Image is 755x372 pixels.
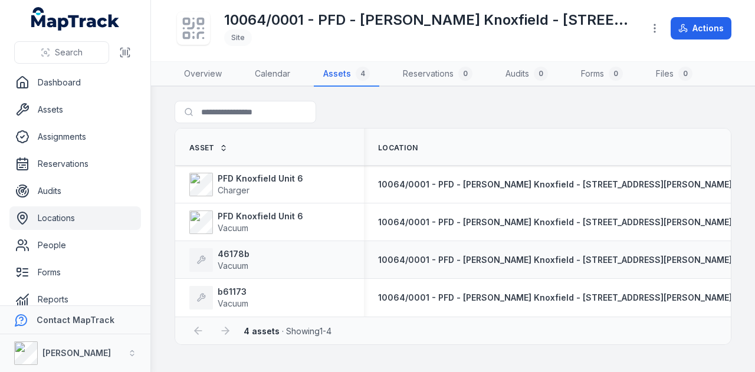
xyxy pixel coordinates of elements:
[245,62,300,87] a: Calendar
[378,179,732,190] a: 10064/0001 - PFD - [PERSON_NAME] Knoxfield - [STREET_ADDRESS][PERSON_NAME]
[14,41,109,64] button: Search
[55,47,83,58] span: Search
[393,62,482,87] a: Reservations0
[496,62,557,87] a: Audits0
[218,248,250,260] strong: 46178b
[534,67,548,81] div: 0
[678,67,692,81] div: 0
[218,286,248,298] strong: b61173
[378,255,732,265] span: 10064/0001 - PFD - [PERSON_NAME] Knoxfield - [STREET_ADDRESS][PERSON_NAME]
[175,62,231,87] a: Overview
[218,298,248,308] span: Vacuum
[609,67,623,81] div: 0
[218,173,303,185] strong: PFD Knoxfield Unit 6
[189,173,303,196] a: PFD Knoxfield Unit 6Charger
[244,326,331,336] span: · Showing 1 - 4
[9,125,141,149] a: Assignments
[224,11,634,29] h1: 10064/0001 - PFD - [PERSON_NAME] Knoxfield - [STREET_ADDRESS][PERSON_NAME]
[572,62,632,87] a: Forms0
[244,326,280,336] strong: 4 assets
[218,210,303,222] strong: PFD Knoxfield Unit 6
[458,67,472,81] div: 0
[378,143,418,153] span: Location
[189,143,215,153] span: Asset
[378,179,732,189] span: 10064/0001 - PFD - [PERSON_NAME] Knoxfield - [STREET_ADDRESS][PERSON_NAME]
[218,261,248,271] span: Vacuum
[42,348,111,358] strong: [PERSON_NAME]
[378,292,732,302] span: 10064/0001 - PFD - [PERSON_NAME] Knoxfield - [STREET_ADDRESS][PERSON_NAME]
[9,233,141,257] a: People
[9,288,141,311] a: Reports
[9,152,141,176] a: Reservations
[671,17,731,39] button: Actions
[9,206,141,230] a: Locations
[189,248,250,272] a: 46178bVacuum
[37,315,114,325] strong: Contact MapTrack
[218,223,248,233] span: Vacuum
[9,71,141,94] a: Dashboard
[189,210,303,234] a: PFD Knoxfield Unit 6Vacuum
[224,29,252,46] div: Site
[356,67,370,81] div: 4
[378,216,732,228] a: 10064/0001 - PFD - [PERSON_NAME] Knoxfield - [STREET_ADDRESS][PERSON_NAME]
[378,292,732,304] a: 10064/0001 - PFD - [PERSON_NAME] Knoxfield - [STREET_ADDRESS][PERSON_NAME]
[314,62,379,87] a: Assets4
[9,179,141,203] a: Audits
[378,254,732,266] a: 10064/0001 - PFD - [PERSON_NAME] Knoxfield - [STREET_ADDRESS][PERSON_NAME]
[378,217,732,227] span: 10064/0001 - PFD - [PERSON_NAME] Knoxfield - [STREET_ADDRESS][PERSON_NAME]
[9,261,141,284] a: Forms
[189,286,248,310] a: b61173Vacuum
[9,98,141,121] a: Assets
[31,7,120,31] a: MapTrack
[218,185,250,195] span: Charger
[189,143,228,153] a: Asset
[646,62,702,87] a: Files0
